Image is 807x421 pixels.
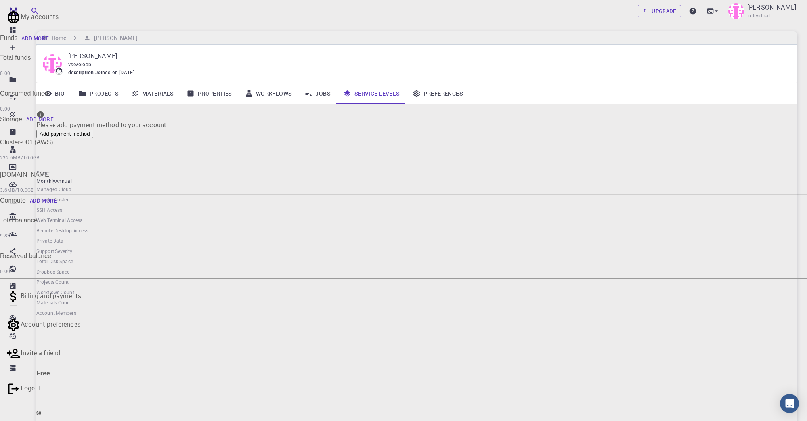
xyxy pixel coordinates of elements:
[21,320,801,329] p: Account preferences
[21,12,801,21] p: My accounts
[780,394,799,413] div: Open Intercom Messenger
[15,187,17,193] span: /
[26,195,61,207] button: Add More
[17,187,34,193] span: 10.0GB
[17,6,45,13] span: Support
[23,154,40,161] span: 10.0GB
[21,348,801,358] p: Invite a friend
[21,383,801,393] p: Logout
[22,113,57,126] button: Add More
[21,154,23,161] span: /
[21,291,801,300] p: Billing and payments
[17,32,53,45] button: Add More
